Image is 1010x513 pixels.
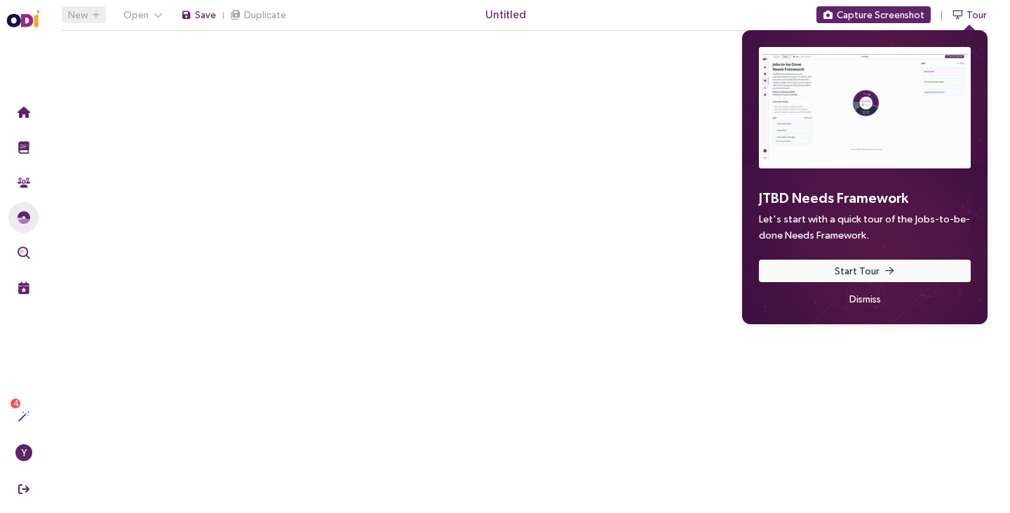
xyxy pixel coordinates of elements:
img: Community [18,176,30,189]
span: Untitled [485,6,526,23]
img: Actions [18,410,30,422]
span: Tour [967,7,987,22]
img: Training [18,141,30,154]
button: Outcome Validation [8,237,39,268]
button: Tour [952,6,988,23]
span: Save [195,7,216,22]
button: Y [8,437,39,468]
button: Home [8,97,39,128]
span: Capture Screenshot [837,7,924,22]
p: Let's start with a quick tour of the Jobs-to-be-done Needs Framework. [759,211,971,243]
button: Needs Framework [8,202,39,233]
img: Live Events [18,281,30,294]
button: Duplicate [229,6,287,23]
span: Start Tour [835,263,880,279]
span: Y [21,444,27,461]
img: JTBD Needs Framework [762,50,968,166]
span: 4 [13,399,18,408]
img: Outcome Validation [18,246,30,259]
button: Live Events [8,272,39,303]
button: Start Tour [759,260,971,282]
button: Dismiss [759,291,971,307]
span: Dismiss [849,291,881,307]
button: Open [117,6,169,23]
button: Sign Out [8,474,39,505]
button: Training [8,132,39,163]
button: Community [8,167,39,198]
iframe: Needs Framework [39,34,1010,498]
h3: JTBD Needs Framework [759,185,971,211]
button: New [62,6,106,23]
button: Capture Screenshot [816,6,931,23]
button: Save [180,6,217,23]
img: JTBD Needs Framework [18,211,30,224]
sup: 4 [11,399,20,408]
button: Actions [8,401,39,432]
